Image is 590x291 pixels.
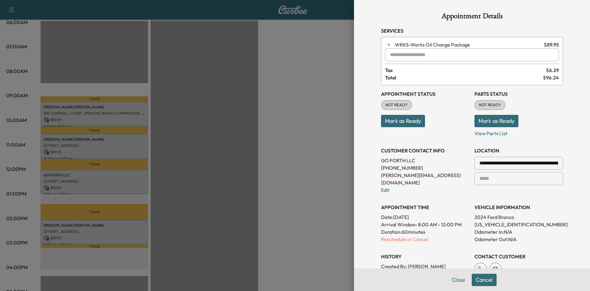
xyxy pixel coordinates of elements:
p: [PHONE_NUMBER] [381,164,470,172]
span: 8:00 AM - 12:00 PM [418,221,462,228]
h3: APPOINTMENT TIME [381,204,470,211]
h3: Parts Status [474,90,563,98]
h3: CUSTOMER CONTACT INFO [381,147,470,154]
span: Works Oil Change Package [395,41,541,48]
h3: VEHICLE INFORMATION [474,204,563,211]
button: Mark as Ready [381,115,425,127]
span: $ 6.29 [546,67,559,74]
a: Edit [381,187,390,193]
h3: Appointment Status [381,90,470,98]
h3: History [381,253,470,260]
p: Odometer Out: N/A [474,236,563,243]
h3: CONTACT CUSTOMER [474,253,563,260]
span: NOT READY [475,102,505,108]
p: Date: [DATE] [381,213,470,221]
span: $ 96.24 [543,74,559,81]
p: [US_VEHICLE_IDENTIFICATION_NUMBER] [474,221,563,228]
p: 2024 Ford Bronco [474,213,563,221]
p: Arrival Window: [381,221,470,228]
span: Total [385,74,543,81]
span: $ 89.95 [544,41,559,48]
p: Created By : [PERSON_NAME] [381,263,470,270]
p: View Parts List [474,127,563,137]
button: Mark as Ready [474,115,518,127]
p: Reschedule or Cancel [381,236,470,243]
span: NOT READY [382,102,411,108]
p: Odometer In: N/A [474,228,563,236]
h3: LOCATION [474,147,563,154]
p: [PERSON_NAME][EMAIL_ADDRESS][DOMAIN_NAME] [381,172,470,186]
button: Close [448,274,469,286]
h3: Services [381,27,563,34]
h1: Appointment Details [381,12,563,22]
span: Tax [385,67,546,74]
p: GO FORTH LLC [381,157,470,164]
button: Cancel [472,274,497,286]
p: Duration: 60 minutes [381,228,470,236]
